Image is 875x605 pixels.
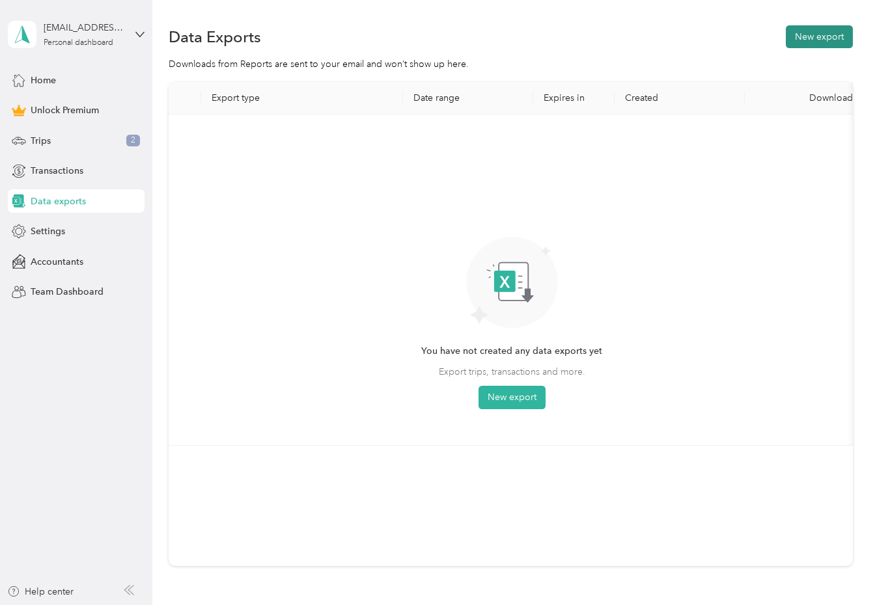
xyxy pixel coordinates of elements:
div: Downloads from Reports are sent to your email and won’t show up here. [169,57,853,71]
span: Transactions [31,164,83,178]
div: Download [755,92,865,103]
button: New export [786,25,853,48]
span: Trips [31,134,51,148]
th: Created [615,82,745,114]
div: Personal dashboard [44,39,113,47]
button: New export [479,386,546,409]
span: Data exports [31,195,86,208]
span: Settings [31,224,65,238]
span: Unlock Premium [31,103,99,117]
span: Export trips, transactions and more. [439,365,585,379]
span: Home [31,74,56,87]
div: [EMAIL_ADDRESS][DOMAIN_NAME] [44,21,125,34]
th: Expires in [533,82,615,114]
th: Date range [403,82,533,114]
span: Accountants [31,255,83,269]
span: You have not created any data exports yet [421,344,602,358]
th: Export type [201,82,403,114]
h1: Data Exports [169,30,261,44]
span: 2 [126,135,140,146]
span: Team Dashboard [31,285,104,299]
iframe: Everlance-gr Chat Button Frame [802,532,875,605]
button: Help center [7,585,74,598]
